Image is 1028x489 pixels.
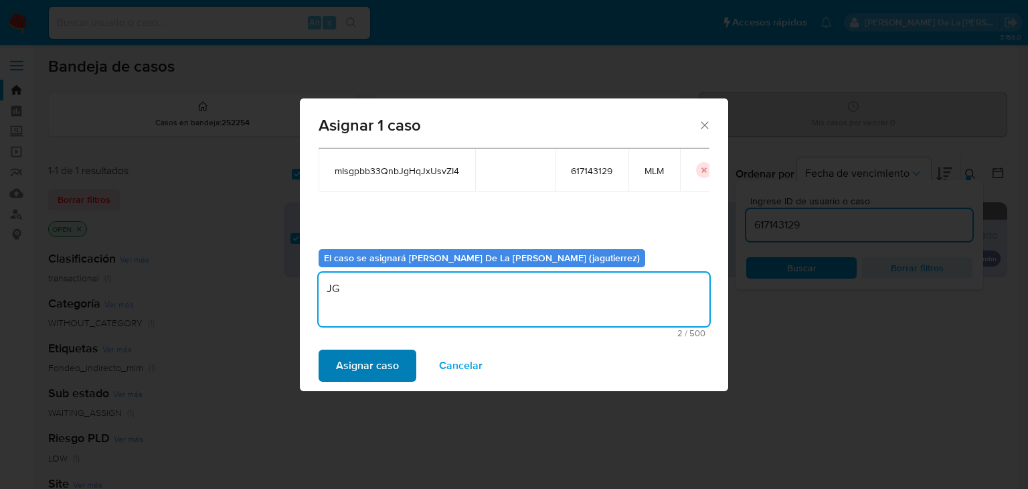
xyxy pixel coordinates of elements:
[319,273,709,326] textarea: JG
[319,117,698,133] span: Asignar 1 caso
[335,165,459,177] span: mIsgpbb33QnbJgHqJxUsvZI4
[439,351,483,380] span: Cancelar
[319,350,416,382] button: Asignar caso
[696,162,712,178] button: icon-button
[336,351,399,380] span: Asignar caso
[698,119,710,131] button: Cerrar ventana
[300,98,728,391] div: assign-modal
[323,329,705,338] span: Máximo 500 caracteres
[571,165,612,177] span: 617143129
[422,350,500,382] button: Cancelar
[324,251,640,265] b: El caso se asignará [PERSON_NAME] De La [PERSON_NAME] (jagutierrez)
[645,165,664,177] span: MLM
